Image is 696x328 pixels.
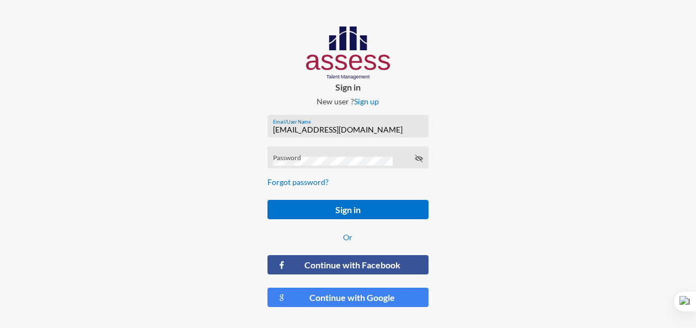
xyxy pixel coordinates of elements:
a: Sign up [354,97,379,106]
a: Forgot password? [267,177,329,187]
p: New user ? [259,97,438,106]
p: Or [267,232,429,242]
button: Continue with Facebook [267,255,429,274]
img: AssessLogoo.svg [306,27,390,80]
button: Sign in [267,200,429,219]
input: Email/User Name [273,125,423,134]
p: Sign in [259,82,438,92]
button: Continue with Google [267,288,429,307]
